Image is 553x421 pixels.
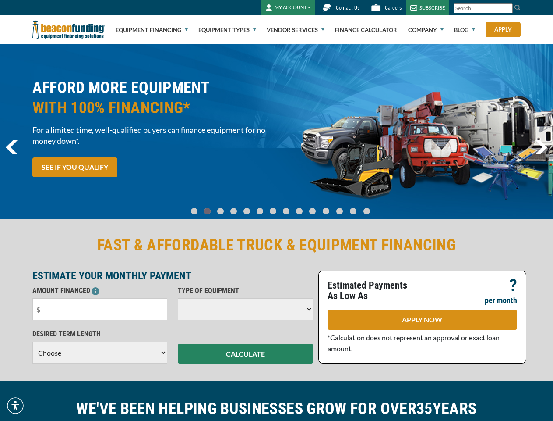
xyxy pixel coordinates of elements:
a: Clear search text [504,5,511,12]
img: Beacon Funding Corporation logo [32,15,105,44]
input: Search [454,3,513,13]
a: Go To Slide 4 [242,207,252,215]
a: Go To Slide 2 [215,207,226,215]
a: Go To Slide 13 [361,207,372,215]
span: *Calculation does not represent an approval or exact loan amount. [328,333,500,353]
a: Blog [454,16,475,44]
a: SEE IF YOU QUALIFY [32,157,117,177]
span: Careers [385,5,402,11]
button: CALCULATE [178,344,313,364]
p: Estimated Payments As Low As [328,280,417,301]
p: ? [509,280,517,291]
img: Left Navigator [6,140,18,154]
span: For a limited time, well-qualified buyers can finance equipment for no money down*. [32,125,271,146]
p: ESTIMATE YOUR MONTHLY PAYMENT [32,271,313,281]
a: previous [6,140,18,154]
a: Company [408,16,444,44]
a: Apply [486,22,521,37]
span: WITH 100% FINANCING* [32,98,271,118]
a: Go To Slide 7 [281,207,292,215]
h2: AFFORD MORE EQUIPMENT [32,78,271,118]
p: DESIRED TERM LENGTH [32,329,168,339]
a: next [535,140,547,154]
a: Go To Slide 6 [268,207,278,215]
span: Contact Us [336,5,359,11]
a: Go To Slide 11 [334,207,345,215]
h2: WE'VE BEEN HELPING BUSINESSES GROW FOR OVER YEARS [32,399,521,419]
input: $ [32,298,168,320]
a: Finance Calculator [335,16,397,44]
a: APPLY NOW [328,310,517,330]
a: Go To Slide 0 [189,207,200,215]
a: Go To Slide 8 [294,207,305,215]
a: Go To Slide 3 [229,207,239,215]
a: Go To Slide 1 [202,207,213,215]
a: Vendor Services [267,16,324,44]
p: TYPE OF EQUIPMENT [178,285,313,296]
p: AMOUNT FINANCED [32,285,168,296]
p: per month [485,295,517,306]
a: Go To Slide 12 [348,207,359,215]
a: Go To Slide 10 [321,207,331,215]
a: Equipment Types [198,16,256,44]
a: Go To Slide 5 [255,207,265,215]
a: Equipment Financing [116,16,188,44]
img: Search [514,4,521,11]
span: 35 [416,400,433,418]
h2: FAST & AFFORDABLE TRUCK & EQUIPMENT FINANCING [32,235,521,255]
img: Right Navigator [535,140,547,154]
a: Go To Slide 9 [307,207,318,215]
